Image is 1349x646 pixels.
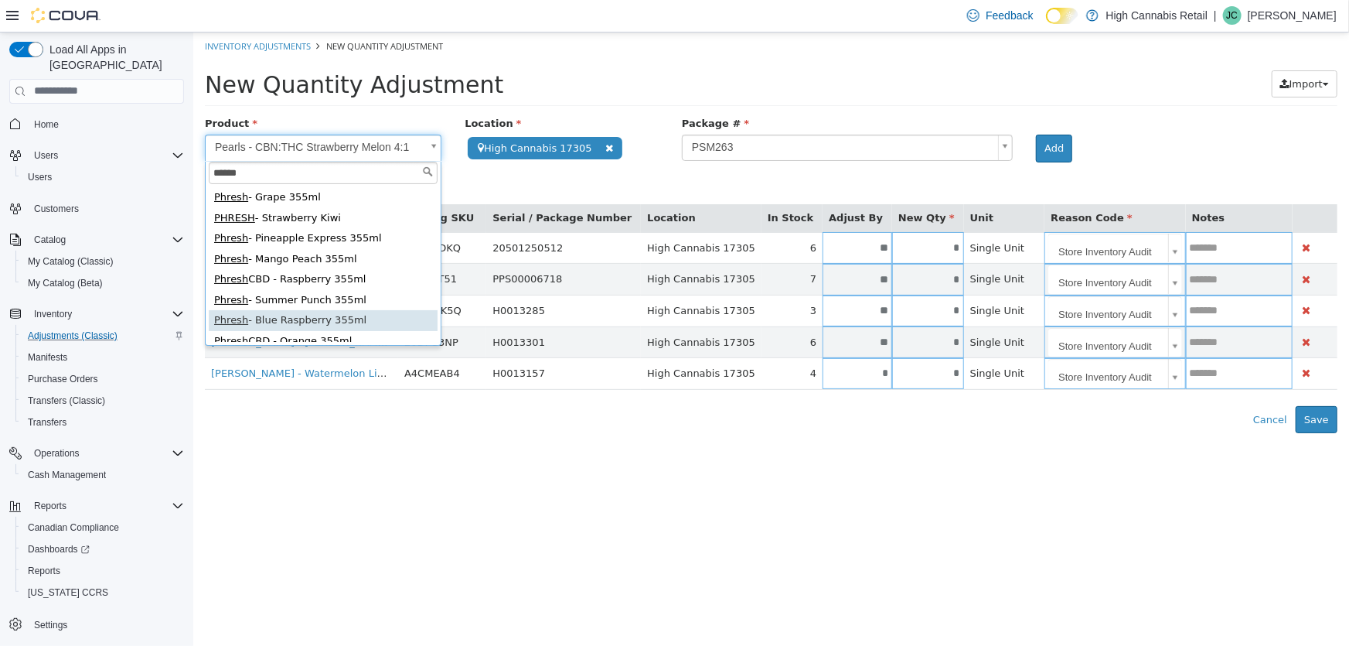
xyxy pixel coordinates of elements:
span: Purchase Orders [22,370,184,388]
div: - Mango Peach 355ml [15,217,244,238]
span: Phresh [21,241,55,252]
button: Users [15,166,190,188]
button: Customers [3,197,190,220]
button: Adjustments (Classic) [15,325,190,347]
div: CBD - Raspberry 355ml [15,237,244,258]
a: Transfers [22,413,73,432]
div: - Grape 355ml [15,155,244,176]
span: Operations [28,444,184,463]
button: Transfers [15,412,190,433]
button: Purchase Orders [15,368,190,390]
span: Dashboards [28,543,90,555]
span: Canadian Compliance [22,518,184,537]
span: Reports [34,500,66,512]
button: Catalog [3,229,190,251]
span: Phresh [21,282,55,293]
a: Transfers (Classic) [22,391,111,410]
span: My Catalog (Classic) [22,252,184,271]
p: [PERSON_NAME] [1248,6,1337,25]
div: - Strawberry Kiwi [15,176,244,197]
span: Adjustments (Classic) [22,326,184,345]
span: Reports [28,497,184,515]
button: Operations [3,443,190,464]
a: Dashboards [15,538,190,560]
span: Dark Mode [1046,24,1047,25]
span: Transfers (Classic) [22,391,184,410]
span: Operations [34,447,80,460]
a: Purchase Orders [22,370,104,388]
a: Settings [28,616,73,634]
button: My Catalog (Beta) [15,272,190,294]
span: Inventory [28,305,184,323]
a: [US_STATE] CCRS [22,583,114,602]
span: Phresh [21,200,55,211]
button: Manifests [15,347,190,368]
span: Adjustments (Classic) [28,330,118,342]
span: Users [34,149,58,162]
button: Users [28,146,64,165]
span: Users [28,146,184,165]
button: [US_STATE] CCRS [15,582,190,603]
button: Reports [28,497,73,515]
span: Cash Management [28,469,106,481]
a: Dashboards [22,540,96,559]
div: - Summer Punch 355ml [15,258,244,279]
span: Customers [34,203,79,215]
button: My Catalog (Classic) [15,251,190,272]
span: My Catalog (Classic) [28,255,114,268]
input: Dark Mode [1046,8,1078,24]
button: Inventory [3,303,190,325]
span: Home [28,115,184,134]
button: Transfers (Classic) [15,390,190,412]
span: Phresh [21,159,55,170]
span: Phresh [21,261,55,273]
a: Home [28,115,65,134]
p: | [1214,6,1217,25]
span: Purchase Orders [28,373,98,385]
button: Reports [3,495,190,517]
a: Reports [22,562,66,580]
span: PHRESH [21,179,62,191]
a: Users [22,168,58,186]
button: Operations [28,444,86,463]
a: Customers [28,200,85,218]
button: Users [3,145,190,166]
span: Load All Apps in [GEOGRAPHIC_DATA] [43,42,184,73]
span: Catalog [34,234,66,246]
span: Cash Management [22,466,184,484]
span: Inventory [34,308,72,320]
div: Jack Cayer [1223,6,1242,25]
span: Manifests [28,351,67,364]
span: Customers [28,199,184,218]
button: Canadian Compliance [15,517,190,538]
span: Catalog [28,231,184,249]
span: Reports [28,565,60,577]
span: Settings [34,619,67,631]
span: Home [34,118,59,131]
a: Manifests [22,348,73,367]
a: Canadian Compliance [22,518,125,537]
span: [US_STATE] CCRS [28,586,108,599]
div: - Pineapple Express 355ml [15,196,244,217]
span: Users [22,168,184,186]
a: Adjustments (Classic) [22,326,124,345]
p: High Cannabis Retail [1106,6,1208,25]
span: Dashboards [22,540,184,559]
span: Reports [22,562,184,580]
div: - Blue Raspberry 355ml [15,278,244,299]
span: Settings [28,614,184,634]
span: My Catalog (Beta) [22,274,184,292]
span: Manifests [22,348,184,367]
button: Reports [15,560,190,582]
button: Home [3,113,190,135]
span: Feedback [986,8,1033,23]
span: My Catalog (Beta) [28,277,103,289]
button: Settings [3,613,190,635]
a: Cash Management [22,466,112,484]
span: Phresh [21,220,55,232]
span: Transfers (Classic) [28,395,105,407]
span: Transfers [28,416,66,429]
button: Catalog [28,231,72,249]
span: Washington CCRS [22,583,184,602]
span: Canadian Compliance [28,521,119,534]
